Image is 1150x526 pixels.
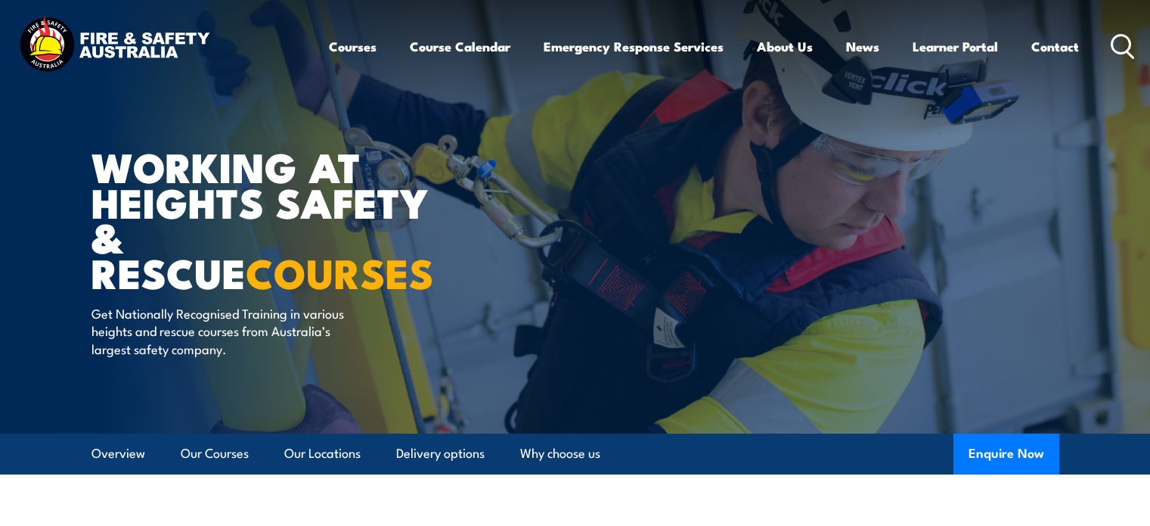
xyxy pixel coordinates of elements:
a: Contact [1031,26,1079,67]
a: Our Locations [284,434,361,474]
a: Our Courses [181,434,249,474]
a: Learner Portal [913,26,998,67]
strong: COURSES [246,240,434,303]
a: Courses [329,26,377,67]
a: Delivery options [396,434,485,474]
a: Overview [91,434,145,474]
a: News [846,26,879,67]
a: Emergency Response Services [544,26,724,67]
button: Enquire Now [953,434,1059,475]
p: Get Nationally Recognised Training in various heights and rescue courses from Australia’s largest... [91,304,367,357]
h1: WORKING AT HEIGHTS SAFETY & RESCUE [91,148,465,290]
a: Course Calendar [410,26,510,67]
a: Why choose us [520,434,600,474]
a: About Us [757,26,813,67]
